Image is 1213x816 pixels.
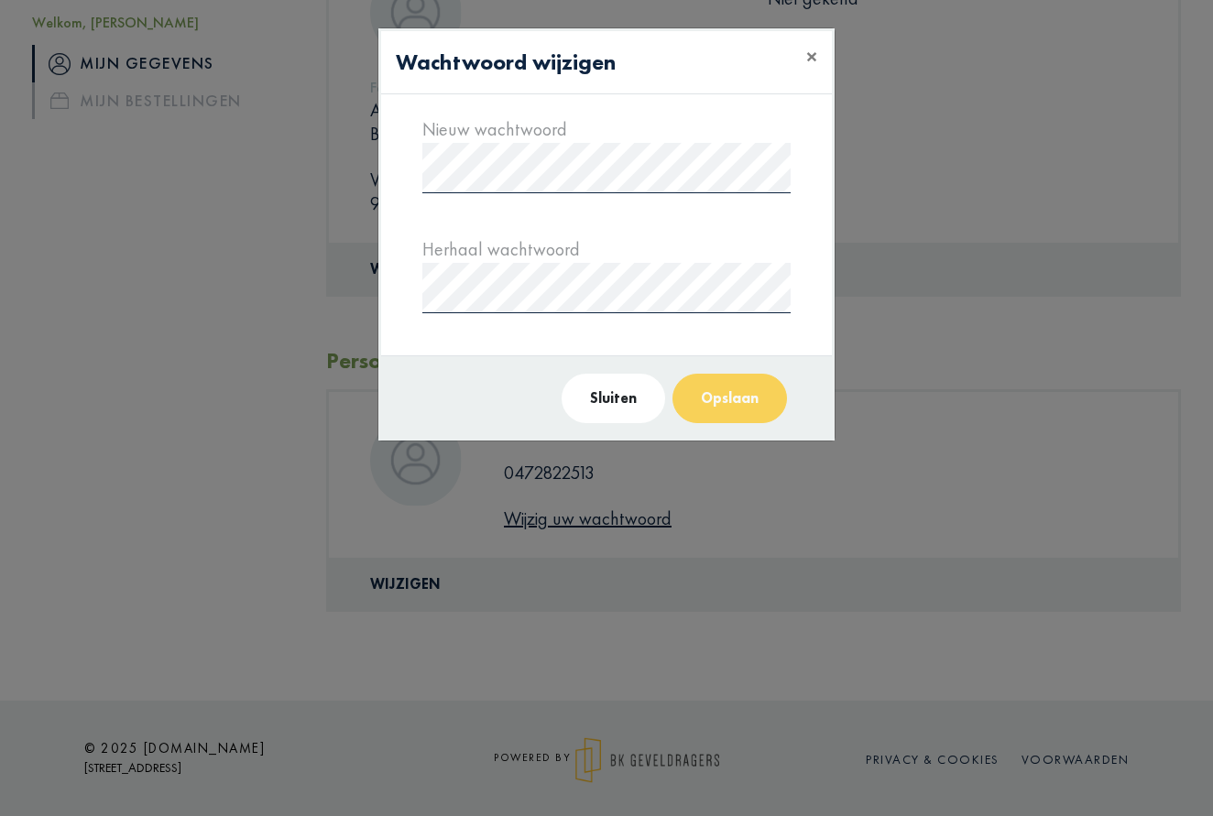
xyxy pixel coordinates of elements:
label: Herhaal wachtwoord [422,237,580,261]
button: Sluiten [562,374,665,423]
button: Close [792,31,832,82]
span: × [806,42,817,71]
button: Opslaan [672,374,787,423]
h4: Wachtwoord wijzigen [396,46,616,79]
label: Nieuw wachtwoord [422,117,567,141]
